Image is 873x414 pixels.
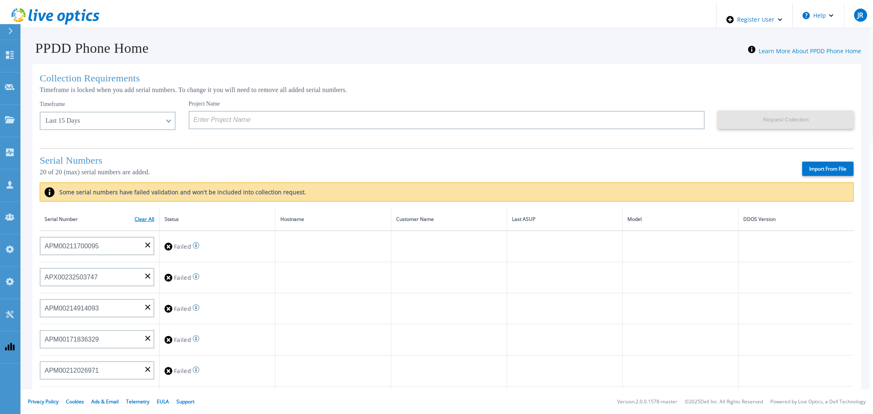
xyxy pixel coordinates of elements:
[759,47,861,55] a: Learn More About PPDD Phone Home
[160,208,275,231] th: Status
[165,363,270,378] div: Failed
[40,86,854,94] p: Timeframe is locked when you add serial numbers. To change it you will need to remove all added s...
[617,399,677,405] li: Version: 2.0.0.1578-master
[157,398,169,405] a: EULA
[40,268,154,286] input: Enter Serial Number
[685,399,763,405] li: © 2025 Dell Inc. All Rights Reserved
[40,299,154,317] input: Enter Serial Number
[802,162,854,176] label: Import From File
[66,398,84,405] a: Cookies
[793,3,844,28] button: Help
[135,216,154,222] a: Clear All
[40,330,154,349] input: Enter Serial Number
[165,239,270,254] div: Failed
[126,398,149,405] a: Telemetry
[54,188,306,196] label: Some serial numbers have failed validation and won't be included into collection request.
[507,208,623,231] th: Last ASUP
[189,101,220,107] label: Project Name
[275,208,391,231] th: Hostname
[718,110,854,129] button: Request Collection
[24,40,149,56] h1: PPDD Phone Home
[40,101,65,108] label: Timeframe
[45,117,161,124] div: Last 15 Days
[40,73,854,84] h1: Collection Requirements
[717,3,792,36] div: Register User
[623,208,738,231] th: Model
[165,332,270,347] div: Failed
[28,398,59,405] a: Privacy Policy
[738,208,854,231] th: DDOS Version
[189,111,705,129] input: Enter Project Name
[165,270,270,285] div: Failed
[40,361,154,380] input: Enter Serial Number
[40,155,228,166] h1: Serial Numbers
[770,399,866,405] li: Powered by Live Optics, a Dell Technology
[40,237,154,255] input: Enter Serial Number
[40,169,228,176] p: 20 of 20 (max) serial numbers are added.
[45,215,154,224] div: Serial Number
[857,12,863,18] span: JR
[91,398,119,405] a: Ads & Email
[176,398,194,405] a: Support
[391,208,507,231] th: Customer Name
[165,301,270,316] div: Failed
